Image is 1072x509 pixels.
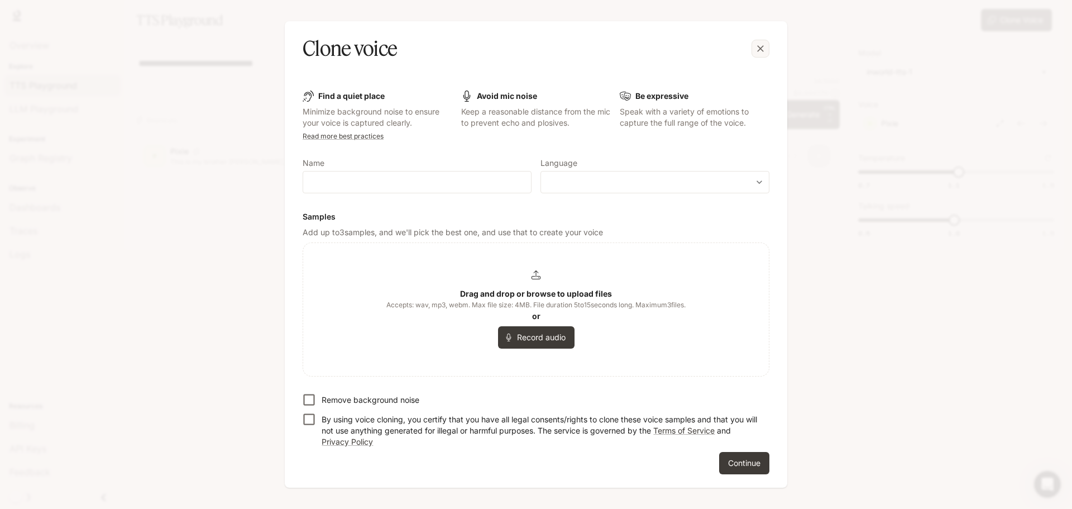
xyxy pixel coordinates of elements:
[303,211,769,222] h6: Samples
[461,106,611,129] p: Keep a reasonable distance from the mic to prevent echo and plosives.
[322,414,760,448] p: By using voice cloning, you certify that you have all legal consents/rights to clone these voice ...
[541,177,769,188] div: ​
[303,159,324,167] p: Name
[620,106,769,129] p: Speak with a variety of emotions to capture the full range of the voice.
[532,311,540,321] b: or
[719,452,769,474] button: Continue
[303,35,397,63] h5: Clone voice
[303,132,384,140] a: Read more best practices
[653,426,715,435] a: Terms of Service
[318,91,385,101] b: Find a quiet place
[303,106,452,129] p: Minimize background noise to ensure your voice is captured clearly.
[498,326,575,349] button: Record audio
[477,91,537,101] b: Avoid mic noise
[635,91,688,101] b: Be expressive
[303,227,769,238] p: Add up to 3 samples, and we'll pick the best one, and use that to create your voice
[322,394,419,406] p: Remove background noise
[386,299,686,311] span: Accepts: wav, mp3, webm. Max file size: 4MB. File duration 5 to 15 seconds long. Maximum 3 files.
[540,159,577,167] p: Language
[460,289,612,298] b: Drag and drop or browse to upload files
[322,437,373,446] a: Privacy Policy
